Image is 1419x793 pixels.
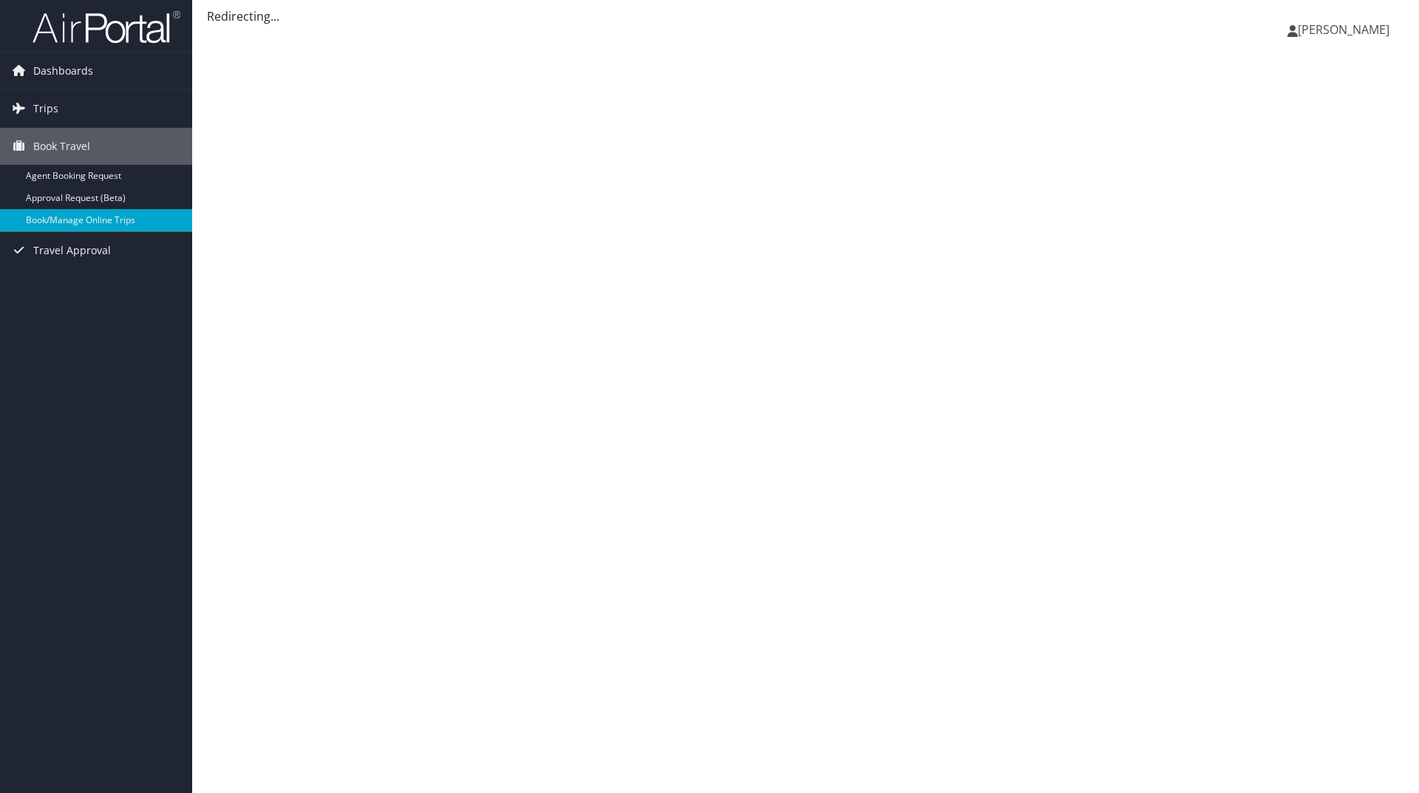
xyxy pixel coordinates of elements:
[33,232,111,269] span: Travel Approval
[33,52,93,89] span: Dashboards
[33,128,90,165] span: Book Travel
[1287,7,1404,52] a: [PERSON_NAME]
[1298,21,1389,38] span: [PERSON_NAME]
[207,7,1404,25] div: Redirecting...
[33,10,180,44] img: airportal-logo.png
[33,90,58,127] span: Trips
